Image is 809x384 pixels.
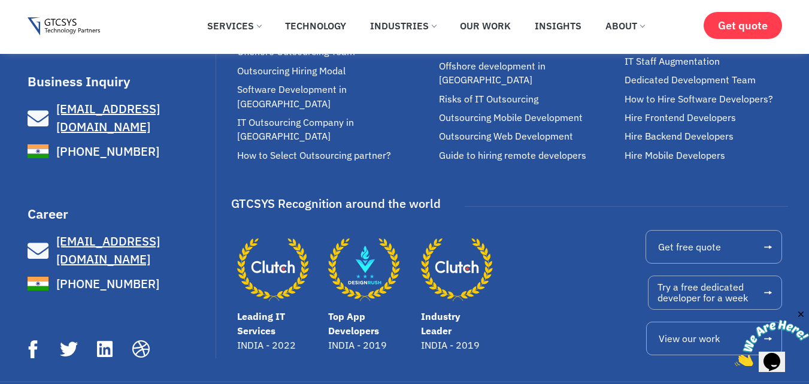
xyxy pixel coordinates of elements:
span: Guide to hiring remote developers [439,149,586,162]
a: Risks of IT Outsourcing [439,92,619,106]
div: GTCSYS Recognition around the world [231,192,441,215]
span: View our work [659,334,720,343]
span: Get free quote [658,242,721,252]
a: IT Staff Augmentation [625,55,788,68]
a: [PHONE_NUMBER] [28,273,213,294]
a: Get free quote [646,230,781,264]
a: Try a free dedicateddeveloper for a week [648,276,781,310]
h3: Business Inquiry [28,75,213,88]
span: Outsourcing Hiring Modal [237,64,346,78]
p: INDIA - 2019 [421,338,486,352]
span: How to Hire Software Developers? [625,92,773,106]
a: Get quote [704,12,782,39]
span: How to Select Outsourcing partner? [237,149,391,162]
a: Hire Backend Developers [625,129,788,143]
a: Outsourcing Mobile Development [439,111,619,125]
a: View our work [646,322,781,355]
iframe: chat widget [735,309,809,366]
a: [EMAIL_ADDRESS][DOMAIN_NAME] [28,232,213,268]
a: Our Work [451,13,520,39]
a: How to Select Outsourcing partner? [237,149,434,162]
span: Get quote [718,19,768,32]
a: Technology [276,13,355,39]
span: IT Staff Augmentation [625,55,720,68]
a: About [596,13,653,39]
a: Outsourcing Hiring Modal [237,64,434,78]
a: Hire Mobile Developers [625,149,788,162]
a: Leading IT Services [237,310,285,337]
span: [PHONE_NUMBER] [53,143,159,161]
a: Dedicated Development Team [625,73,788,87]
p: INDIA - 2022 [237,338,316,352]
a: [EMAIL_ADDRESS][DOMAIN_NAME] [28,100,213,136]
h3: Career [28,207,213,220]
span: Outsourcing Mobile Development [439,111,583,125]
a: Offshore development in [GEOGRAPHIC_DATA] [439,59,619,87]
span: Outsourcing Web Development [439,129,573,143]
a: Industry Leader [421,310,460,337]
a: Guide to hiring remote developers [439,149,619,162]
span: [EMAIL_ADDRESS][DOMAIN_NAME] [56,101,160,135]
img: Gtcsys logo [28,17,100,36]
p: INDIA - 2019 [328,338,409,352]
span: Hire Backend Developers [625,129,734,143]
span: [PHONE_NUMBER] [53,275,159,293]
a: Outsourcing Web Development [439,129,619,143]
span: Hire Frontend Developers [625,111,736,125]
span: Risks of IT Outsourcing [439,92,538,106]
a: IT Outsourcing Company in [GEOGRAPHIC_DATA] [237,116,434,144]
span: [EMAIL_ADDRESS][DOMAIN_NAME] [56,233,160,267]
span: Try a free dedicated developer for a week [657,282,748,303]
a: Hire Frontend Developers [625,111,788,125]
a: [PHONE_NUMBER] [28,141,213,162]
a: Leading IT Services [237,234,309,306]
a: Top App Developers [328,310,379,337]
a: Insights [526,13,590,39]
a: How to Hire Software Developers? [625,92,788,106]
a: Services [198,13,270,39]
a: Industry Leader [421,234,493,306]
a: Top App Developers [328,234,400,306]
a: Software Development in [GEOGRAPHIC_DATA] [237,83,434,111]
span: Hire Mobile Developers [625,149,725,162]
a: Industries [361,13,445,39]
span: Dedicated Development Team [625,73,756,87]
